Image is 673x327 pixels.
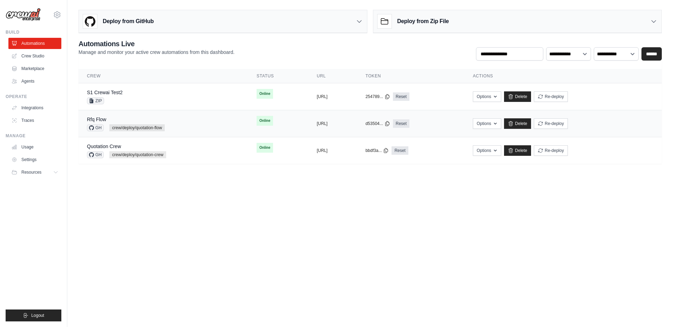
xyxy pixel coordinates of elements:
[357,69,464,83] th: Token
[8,141,61,153] a: Usage
[504,145,531,156] a: Delete
[87,117,106,122] a: Rfq Flow
[8,115,61,126] a: Traces
[6,8,41,21] img: Logo
[504,118,531,129] a: Delete
[79,39,234,49] h2: Automations Live
[397,17,449,26] h3: Deploy from Zip File
[8,63,61,74] a: Marketplace
[6,94,61,99] div: Operate
[393,119,409,128] a: Reset
[257,143,273,153] span: Online
[8,167,61,178] button: Resources
[8,76,61,87] a: Agents
[473,145,501,156] button: Options
[6,133,61,139] div: Manage
[393,92,409,101] a: Reset
[534,118,568,129] button: Re-deploy
[366,148,389,153] button: bbdf3a...
[8,102,61,113] a: Integrations
[473,118,501,129] button: Options
[366,94,390,99] button: 254789...
[257,116,273,126] span: Online
[31,313,44,318] span: Logout
[392,146,408,155] a: Reset
[248,69,308,83] th: Status
[8,50,61,62] a: Crew Studio
[257,89,273,99] span: Online
[21,169,41,175] span: Resources
[103,17,154,26] h3: Deploy from GitHub
[79,49,234,56] p: Manage and monitor your active crew automations from this dashboard.
[8,38,61,49] a: Automations
[638,293,673,327] iframe: Chat Widget
[638,293,673,327] div: 채팅 위젯
[534,91,568,102] button: Re-deploy
[109,124,165,131] span: crew/deploy/quotation-flow
[109,151,166,158] span: crew/deploy/quotation-crew
[504,91,531,102] a: Delete
[366,121,390,126] button: d53504...
[534,145,568,156] button: Re-deploy
[8,154,61,165] a: Settings
[473,91,501,102] button: Options
[87,144,121,149] a: Quotation Crew
[87,90,123,95] a: S1 Crewai Test2
[464,69,662,83] th: Actions
[79,69,248,83] th: Crew
[6,29,61,35] div: Build
[6,309,61,321] button: Logout
[87,97,104,104] span: ZIP
[83,14,97,28] img: GitHub Logo
[87,124,104,131] span: GH
[308,69,357,83] th: URL
[87,151,104,158] span: GH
